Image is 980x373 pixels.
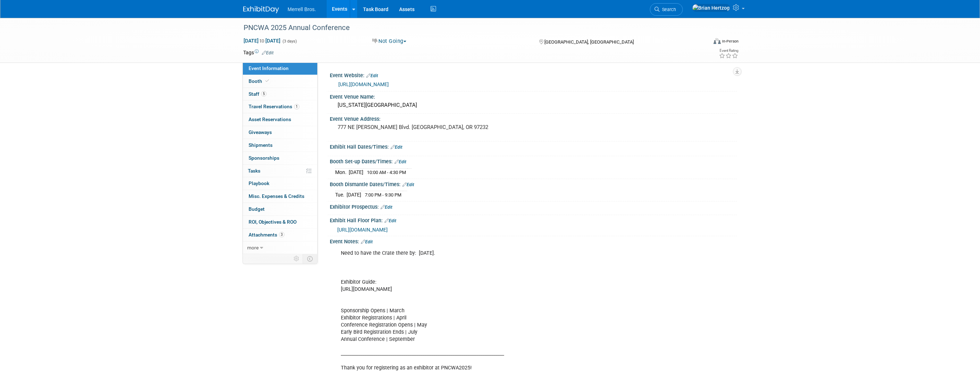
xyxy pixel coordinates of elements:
[288,6,316,12] span: Merrell Bros.
[391,145,402,150] a: Edit
[330,70,737,79] div: Event Website:
[265,79,269,83] i: Booth reservation complete
[330,156,737,165] div: Booth Set-up Dates/Times:
[259,38,265,44] span: to
[370,38,409,45] button: Not Going
[247,245,259,250] span: more
[660,7,676,12] span: Search
[243,203,317,215] a: Budget
[249,78,270,84] span: Booth
[395,159,406,164] a: Edit
[722,39,739,44] div: In-Person
[349,168,363,176] td: [DATE]
[243,75,317,88] a: Booth
[249,155,279,161] span: Sponsorships
[249,142,273,148] span: Shipments
[249,116,291,122] span: Asset Reservations
[243,88,317,100] a: Staff5
[243,152,317,164] a: Sponsorships
[294,104,299,109] span: 1
[243,229,317,241] a: Attachments3
[262,50,274,55] a: Edit
[243,62,317,75] a: Event Information
[243,6,279,13] img: ExhibitDay
[714,38,721,44] img: Format-Inperson.png
[544,39,634,45] span: [GEOGRAPHIC_DATA], [GEOGRAPHIC_DATA]
[249,65,289,71] span: Event Information
[338,124,491,130] pre: 777 NE [PERSON_NAME] Blvd. [GEOGRAPHIC_DATA], OR 97232
[249,193,304,199] span: Misc. Expenses & Credits
[384,218,396,223] a: Edit
[261,91,266,96] span: 5
[367,170,406,175] span: 10:00 AM - 4:30 PM
[692,4,730,12] img: Brian Hertzog
[335,191,347,199] td: Tue.
[243,113,317,126] a: Asset Reservations
[335,168,349,176] td: Mon.
[243,139,317,151] a: Shipments
[243,49,274,56] td: Tags
[338,81,389,87] a: [URL][DOMAIN_NAME]
[347,191,361,199] td: [DATE]
[650,3,683,16] a: Search
[243,100,317,113] a: Travel Reservations1
[249,180,269,186] span: Playbook
[330,202,737,211] div: Exhibitor Prospectus:
[719,49,738,53] div: Event Rating
[243,165,317,177] a: Tasks
[335,100,731,111] div: [US_STATE][GEOGRAPHIC_DATA]
[243,190,317,203] a: Misc. Expenses & Credits
[402,182,414,187] a: Edit
[249,219,297,225] span: ROI, Objectives & ROO
[248,168,260,174] span: Tasks
[243,242,317,254] a: more
[330,215,737,224] div: Exhibit Hall Floor Plan:
[243,38,281,44] span: [DATE] [DATE]
[330,141,737,151] div: Exhibit Hall Dates/Times:
[365,192,401,198] span: 7:00 PM - 9:30 PM
[303,254,318,263] td: Toggle Event Tabs
[249,91,266,97] span: Staff
[381,205,392,210] a: Edit
[249,206,265,212] span: Budget
[330,236,737,245] div: Event Notes:
[243,126,317,139] a: Giveaways
[337,227,388,233] a: [URL][DOMAIN_NAME]
[249,104,299,109] span: Travel Reservations
[279,232,284,237] span: 3
[243,177,317,190] a: Playbook
[330,179,737,188] div: Booth Dismantle Dates/Times:
[330,91,737,100] div: Event Venue Name:
[290,254,303,263] td: Personalize Event Tab Strip
[249,129,272,135] span: Giveaways
[366,73,378,78] a: Edit
[249,232,284,238] span: Attachments
[665,37,739,48] div: Event Format
[241,21,696,34] div: PNCWA 2025 Annual Conference
[361,239,373,244] a: Edit
[282,39,297,44] span: (3 days)
[243,216,317,228] a: ROI, Objectives & ROO
[330,114,737,123] div: Event Venue Address:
